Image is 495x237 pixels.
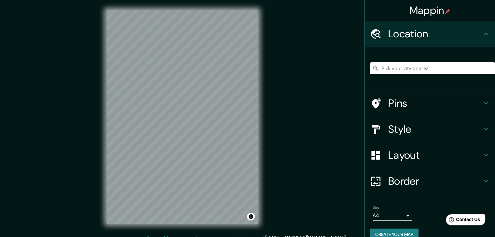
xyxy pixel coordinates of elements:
div: A4 [373,210,412,221]
canvas: Map [107,10,258,224]
h4: Border [388,175,482,188]
h4: Mappin [409,4,451,17]
div: Layout [365,142,495,168]
div: Style [365,116,495,142]
h4: Location [388,27,482,40]
h4: Style [388,123,482,136]
iframe: Help widget launcher [437,212,488,230]
div: Location [365,21,495,47]
img: pin-icon.png [445,9,450,14]
div: Pins [365,90,495,116]
button: Toggle attribution [247,213,255,220]
input: Pick your city or area [370,62,495,74]
h4: Layout [388,149,482,162]
h4: Pins [388,97,482,110]
label: Size [373,205,379,210]
div: Border [365,168,495,194]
